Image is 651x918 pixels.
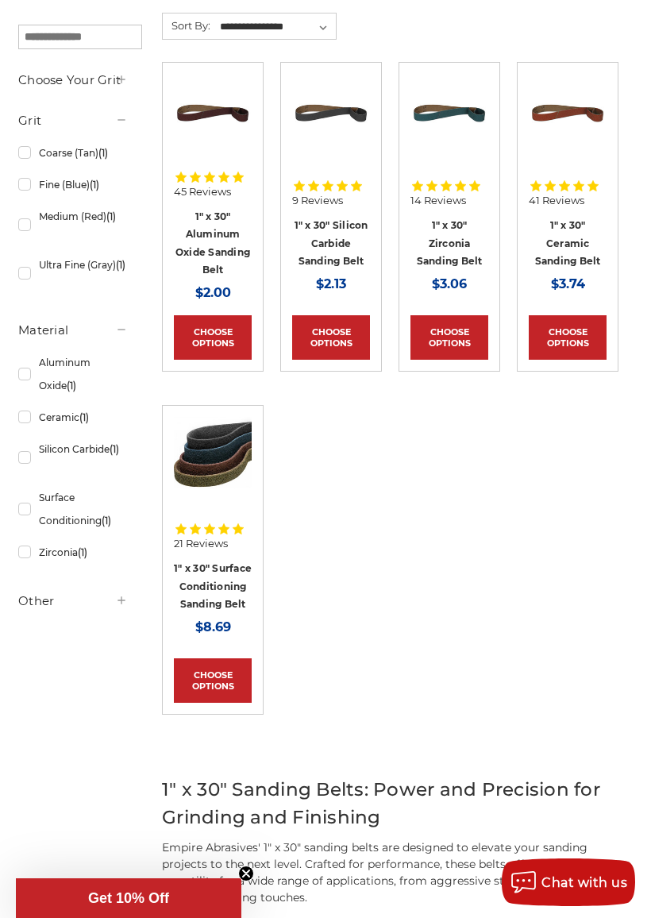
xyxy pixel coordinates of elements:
[162,839,618,906] p: Empire Abrasives' 1" x 30" sanding belts are designed to elevate your sanding projects to the nex...
[175,210,250,276] a: 1" x 30" Aluminum Oxide Sanding Belt
[162,776,618,831] h2: 1" x 30" Sanding Belts: Power and Precision for Grinding and Finishing
[174,538,228,549] span: 21 Reviews
[90,179,99,191] span: (1)
[67,380,76,391] span: (1)
[529,195,584,206] span: 41 Reviews
[195,285,231,300] span: $2.00
[98,147,108,159] span: (1)
[292,315,370,360] a: Choose Options
[410,315,488,360] a: Choose Options
[316,276,346,291] span: $2.13
[18,349,128,399] a: Aluminum Oxide
[18,403,128,431] a: Ceramic
[79,411,89,423] span: (1)
[102,515,111,526] span: (1)
[432,276,467,291] span: $3.06
[78,546,87,558] span: (1)
[551,276,585,291] span: $3.74
[535,219,601,267] a: 1" x 30" Ceramic Sanding Belt
[529,315,607,360] a: Choose Options
[116,259,125,271] span: (1)
[18,251,128,295] a: Ultra Fine (Gray)
[174,187,231,197] span: 45 Reviews
[541,875,627,890] span: Chat with us
[18,139,128,167] a: Coarse (Tan)
[292,74,370,152] img: 1" x 30" Silicon Carbide File Belt
[502,858,635,906] button: Chat with us
[238,866,254,881] button: Close teaser
[110,443,119,455] span: (1)
[106,210,116,222] span: (1)
[529,74,607,152] img: 1" x 30" Ceramic File Belt
[18,321,128,340] h5: Material
[18,538,128,566] a: Zirconia
[18,171,128,199] a: Fine (Blue)
[410,74,488,152] img: 1" x 30" Zirconia File Belt
[18,484,128,534] a: Surface Conditioning
[174,417,252,495] img: 1"x30" Surface Conditioning Sanding Belts
[18,592,128,611] h5: Other
[195,619,231,634] span: $8.69
[174,658,252,703] a: Choose Options
[88,890,169,906] span: Get 10% Off
[16,878,241,918] div: Get 10% OffClose teaser
[417,219,483,267] a: 1" x 30" Zirconia Sanding Belt
[292,195,343,206] span: 9 Reviews
[218,15,336,39] select: Sort By:
[18,71,128,90] h5: Choose Your Grit
[174,562,252,610] a: 1" x 30" Surface Conditioning Sanding Belt
[174,315,252,360] a: Choose Options
[174,74,252,152] img: 1" x 30" Aluminum Oxide File Belt
[295,219,368,267] a: 1" x 30" Silicon Carbide Sanding Belt
[163,13,210,37] label: Sort By:
[18,202,128,247] a: Medium (Red)
[410,195,466,206] span: 14 Reviews
[18,111,128,130] h5: Grit
[18,435,128,480] a: Silicon Carbide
